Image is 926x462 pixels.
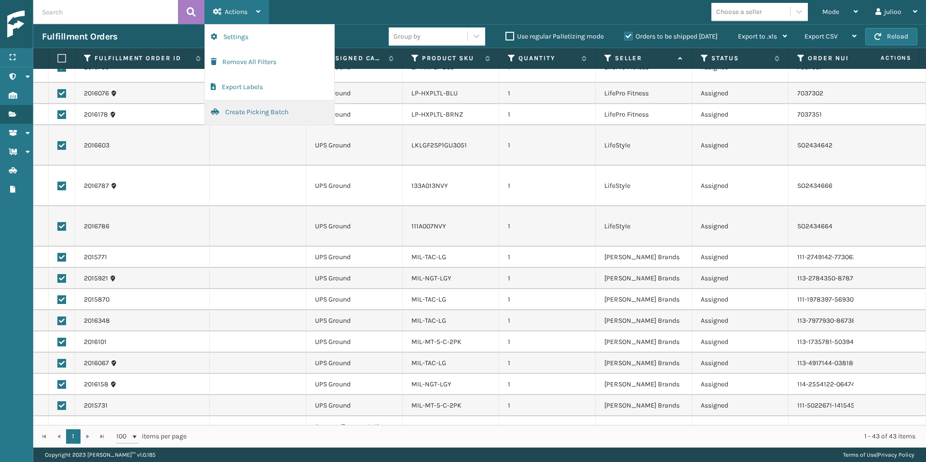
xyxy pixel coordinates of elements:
td: 113-1735781-5039435 [789,331,885,353]
td: 114-2554122-0647400 [789,374,885,395]
td: Assigned [692,310,789,331]
td: UPS Ground [306,268,403,289]
td: [PERSON_NAME] Brands [596,395,692,416]
label: Order Number [808,54,866,63]
a: MIL-TAC-LG [411,317,446,325]
td: SO2434642 [789,125,885,166]
td: Assigned [692,83,789,104]
label: Seller [615,54,673,63]
td: 1 [499,104,596,125]
td: UPS Ground [306,83,403,104]
td: Amazon Transportation Ground [306,416,403,447]
a: LKLGF2SP1GU3051 [411,141,467,149]
td: [PERSON_NAME] Brands [596,374,692,395]
a: 2015731 [84,401,108,410]
a: MIL-MT-5-C-2PK [411,338,462,346]
td: 1 [499,395,596,416]
a: 111A007NVY [411,222,446,230]
td: [PERSON_NAME] Brands [596,289,692,310]
td: UPS Ground [306,289,403,310]
a: MIL-NGT-LGY [411,380,451,388]
a: 2016178 [84,110,108,119]
span: Mode [822,8,839,16]
a: MIL-TAC-LG [411,359,446,367]
td: 1 [499,268,596,289]
span: Actions [850,50,917,66]
div: Group by [394,31,421,41]
td: 7037302 [789,83,885,104]
td: Assigned [692,374,789,395]
a: 2016076 [84,89,109,98]
td: 1 [499,247,596,268]
a: 133A013NVY [411,182,448,190]
td: Petcove [596,416,692,447]
a: 2015771 [84,252,107,262]
a: 2016348 [84,316,110,326]
img: logo [7,11,94,38]
td: [PERSON_NAME] Brands [596,268,692,289]
a: MIL-TAC-LG [411,295,446,304]
a: 2016787 [84,181,109,191]
label: Quantity [518,54,577,63]
a: MIL-NGT-LGY [411,274,451,282]
a: 2016067 [84,358,109,368]
td: 7037176 [789,416,885,447]
td: SO2434666 [789,166,885,206]
span: Export to .xls [738,32,777,40]
td: LifeStyle [596,166,692,206]
label: Assigned Carrier Service [326,54,384,63]
td: 1 [499,353,596,374]
td: Assigned [692,395,789,416]
td: 1 [499,166,596,206]
td: Assigned [692,353,789,374]
td: Assigned [692,416,789,447]
td: 113-7977930-8673855 [789,310,885,331]
td: Assigned [692,247,789,268]
td: 111-5022671-1415454 [789,395,885,416]
td: 1 [499,310,596,331]
td: Assigned [692,125,789,166]
a: 2016101 [84,337,107,347]
td: 1 [499,416,596,447]
button: Reload [865,28,917,45]
td: 113-2784350-8787432 [789,268,885,289]
td: SO2434664 [789,206,885,247]
td: 1 [499,83,596,104]
div: 1 - 43 of 43 items [200,432,915,441]
td: Assigned [692,331,789,353]
td: [PERSON_NAME] Brands [596,310,692,331]
td: 111-2749142-7730639 [789,247,885,268]
td: LifeStyle [596,125,692,166]
td: UPS Ground [306,310,403,331]
td: 113-4917144-0381803 [789,353,885,374]
td: Assigned [692,268,789,289]
td: UPS Ground [306,353,403,374]
td: UPS Ground [306,206,403,247]
td: UPS Ground [306,247,403,268]
a: Terms of Use [843,451,876,458]
td: [PERSON_NAME] Brands [596,353,692,374]
div: Choose a seller [716,7,762,17]
td: Assigned [692,206,789,247]
td: LifeStyle [596,206,692,247]
button: Export Labels [205,75,334,100]
td: Assigned [692,104,789,125]
td: Assigned [692,289,789,310]
button: Settings [205,25,334,50]
td: LifePro Fitness [596,83,692,104]
a: LP-HXPLTL-BRNZ [411,110,463,119]
td: [PERSON_NAME] Brands [596,331,692,353]
td: 7037351 [789,104,885,125]
a: Privacy Policy [878,451,914,458]
label: Orders to be shipped [DATE] [624,32,718,40]
p: Copyright 2023 [PERSON_NAME]™ v 1.0.185 [45,448,156,462]
a: 2016603 [84,141,109,150]
td: [PERSON_NAME] Brands [596,247,692,268]
td: UPS Ground [306,374,403,395]
td: UPS Ground [306,395,403,416]
td: 1 [499,289,596,310]
label: Fulfillment Order Id [95,54,191,63]
a: LP-HXPLTL-BLU [411,89,458,97]
label: Status [711,54,770,63]
td: 1 [499,125,596,166]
